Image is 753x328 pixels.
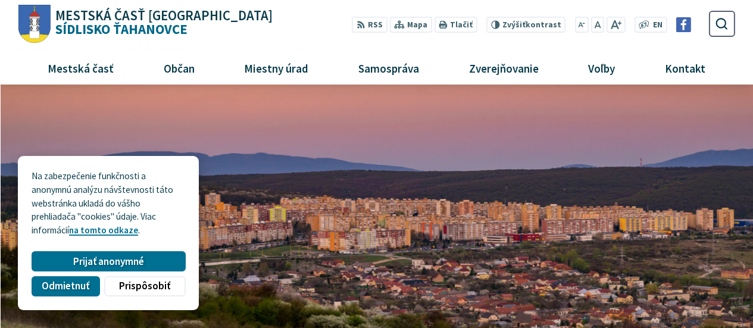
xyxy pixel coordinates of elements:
span: Zvýšiť [502,20,526,30]
span: Voľby [584,52,620,84]
span: Mestská časť [43,52,118,84]
a: Logo Sídlisko Ťahanovce, prejsť na domovskú stránku. [18,5,272,43]
button: Zvýšiťkontrast [486,17,565,33]
a: EN [649,19,665,32]
span: kontrast [502,20,561,30]
button: Nastaviť pôvodnú veľkosť písma [591,17,604,33]
span: Odmietnuť [42,280,89,292]
span: Mapa [407,19,427,32]
a: Samospráva [338,52,440,84]
span: Zverejňovanie [464,52,543,84]
span: Samospráva [354,52,423,84]
button: Tlačiť [434,17,477,33]
span: Mestská časť [GEOGRAPHIC_DATA] [55,9,273,23]
a: Občan [143,52,215,84]
a: Mapa [389,17,432,33]
span: Tlačiť [450,20,473,30]
span: Prispôsobiť [119,280,170,292]
span: RSS [368,19,383,32]
a: Mestská časť [27,52,135,84]
a: Zverejňovanie [448,52,559,84]
a: RSS [352,17,387,33]
img: Prejsť na Facebook stránku [676,17,691,32]
span: Kontakt [661,52,710,84]
span: Prijať anonymné [73,255,144,268]
button: Prispôsobiť [104,276,185,296]
a: na tomto odkaze [69,224,138,236]
a: Voľby [568,52,636,84]
button: Zmenšiť veľkosť písma [575,17,589,33]
button: Zväčšiť veľkosť písma [607,17,625,33]
span: Občan [159,52,199,84]
a: Kontakt [645,52,726,84]
img: Prejsť na domovskú stránku [18,5,51,43]
a: Miestny úrad [224,52,329,84]
p: Na zabezpečenie funkčnosti a anonymnú analýzu návštevnosti táto webstránka ukladá do vášho prehli... [32,170,185,238]
span: EN [653,19,663,32]
h1: Sídlisko Ťahanovce [51,9,273,36]
button: Odmietnuť [32,276,99,296]
button: Prijať anonymné [32,251,185,271]
span: Miestny úrad [240,52,313,84]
